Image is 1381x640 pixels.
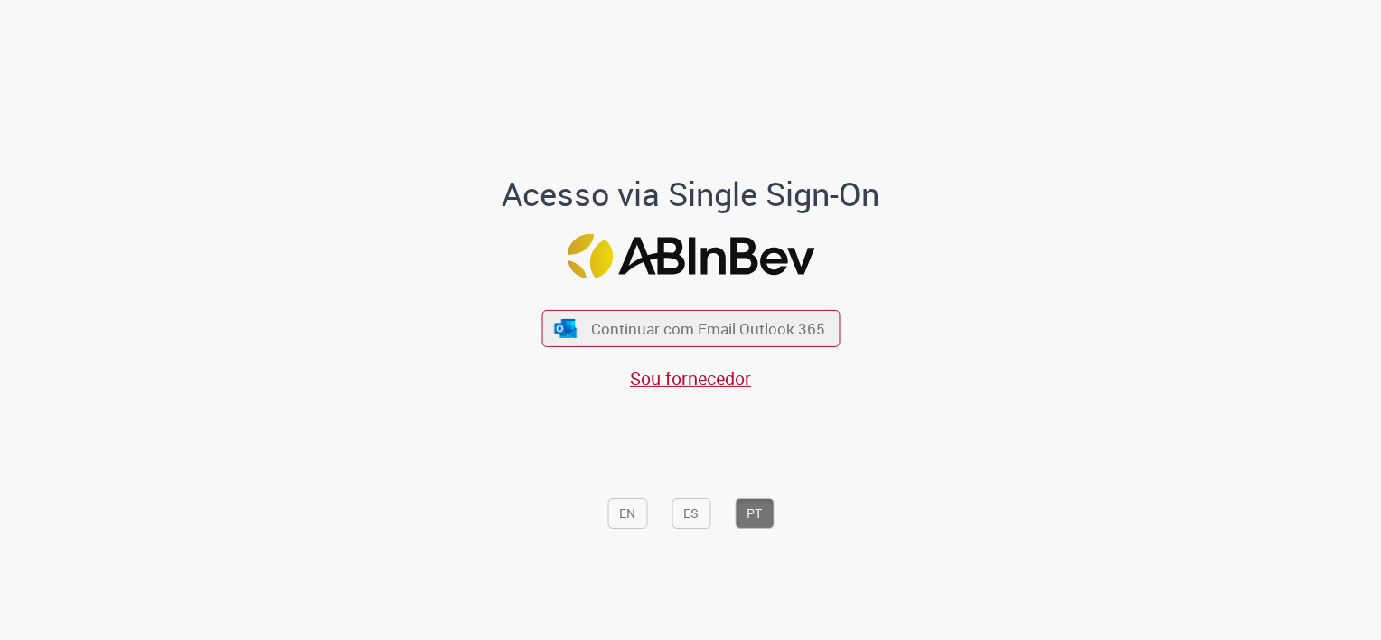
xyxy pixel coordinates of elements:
[630,366,751,391] a: Sou fornecedor
[591,318,825,339] span: Continuar com Email Outlook 365
[553,319,578,338] img: ícone Azure/Microsoft 360
[735,498,774,529] button: PT
[440,176,942,212] h1: Acesso via Single Sign-On
[607,498,647,529] button: EN
[567,234,814,278] img: Logo ABInBev
[541,310,840,347] button: ícone Azure/Microsoft 360 Continuar com Email Outlook 365
[672,498,710,529] button: ES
